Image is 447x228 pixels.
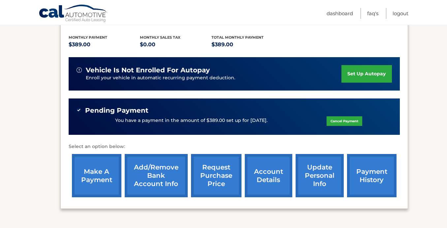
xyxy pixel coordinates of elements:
a: FAQ's [367,8,378,19]
span: vehicle is not enrolled for autopay [86,66,210,74]
span: Monthly Payment [69,35,107,40]
a: account details [245,154,292,197]
p: Select an option below: [69,143,400,151]
p: You have a payment in the amount of $389.00 set up for [DATE]. [115,117,268,124]
span: Total Monthly Payment [211,35,264,40]
p: Enroll your vehicle in automatic recurring payment deduction. [86,74,342,82]
span: Pending Payment [85,106,148,115]
a: Logout [393,8,408,19]
a: make a payment [72,154,121,197]
img: alert-white.svg [77,67,82,73]
a: Cal Automotive [39,4,108,23]
a: set up autopay [341,65,392,83]
img: check-green.svg [77,108,81,112]
p: $389.00 [211,40,283,49]
a: payment history [347,154,397,197]
a: Dashboard [327,8,353,19]
a: update personal info [296,154,344,197]
p: $0.00 [140,40,211,49]
a: request purchase price [191,154,241,197]
p: $389.00 [69,40,140,49]
a: Add/Remove bank account info [125,154,188,197]
a: Cancel Payment [327,116,362,126]
span: Monthly sales Tax [140,35,180,40]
